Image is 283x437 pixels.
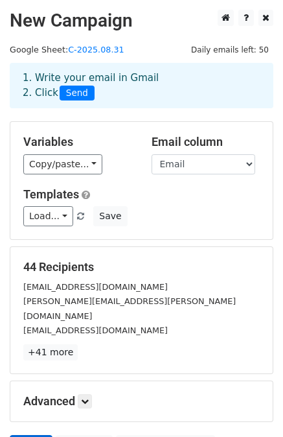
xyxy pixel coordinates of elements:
h5: Variables [23,135,132,149]
a: Load... [23,206,73,226]
a: Copy/paste... [23,154,102,174]
small: [PERSON_NAME][EMAIL_ADDRESS][PERSON_NAME][DOMAIN_NAME] [23,296,236,321]
h5: Email column [152,135,260,149]
button: Save [93,206,127,226]
small: [EMAIL_ADDRESS][DOMAIN_NAME] [23,282,168,292]
span: Daily emails left: 50 [187,43,273,57]
small: Google Sheet: [10,45,124,54]
iframe: Chat Widget [218,375,283,437]
a: C-2025.08.31 [68,45,124,54]
h2: New Campaign [10,10,273,32]
span: Send [60,86,95,101]
h5: 44 Recipients [23,260,260,274]
a: +41 more [23,344,78,360]
h5: Advanced [23,394,260,408]
a: Daily emails left: 50 [187,45,273,54]
small: [EMAIL_ADDRESS][DOMAIN_NAME] [23,325,168,335]
a: Templates [23,187,79,201]
div: 聊天小组件 [218,375,283,437]
div: 1. Write your email in Gmail 2. Click [13,71,270,100]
